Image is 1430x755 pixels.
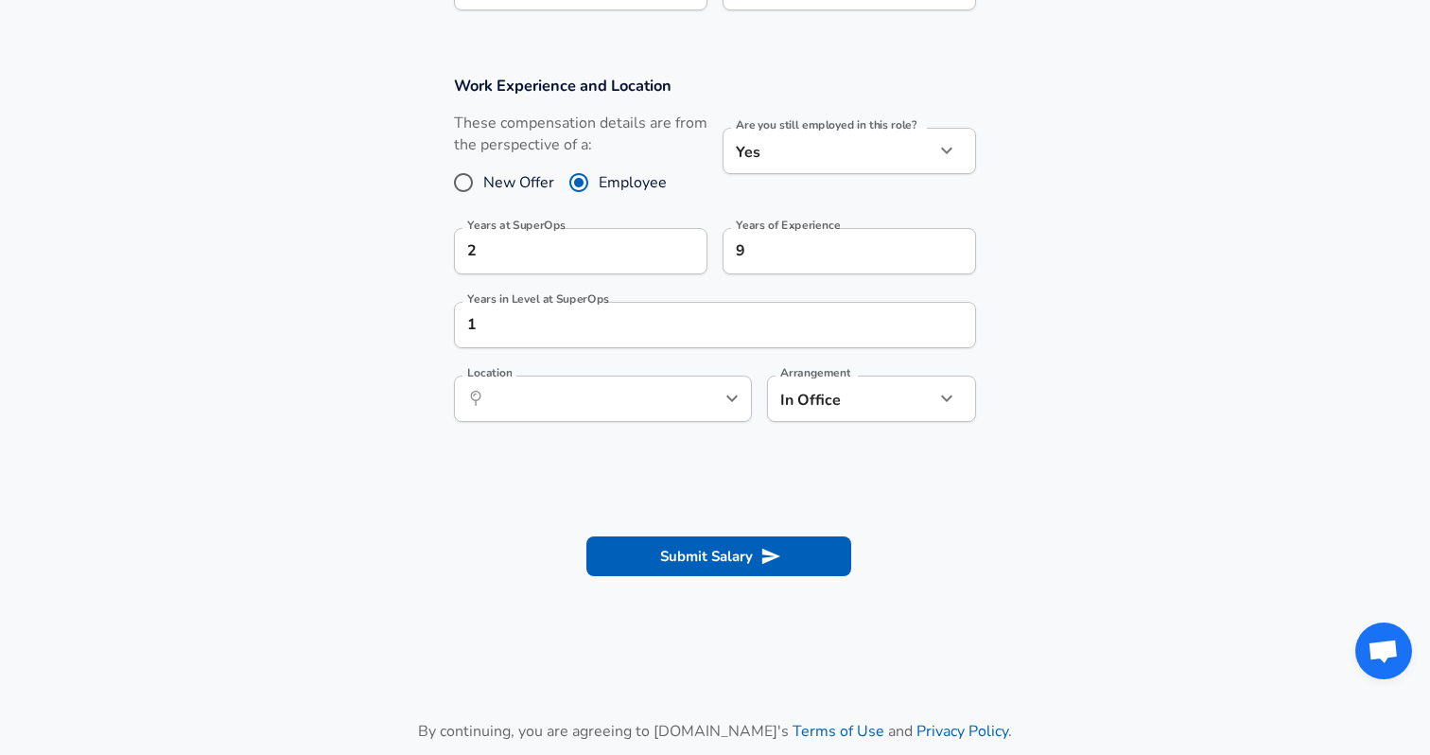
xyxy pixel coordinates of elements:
label: Arrangement [780,367,850,378]
label: These compensation details are from the perspective of a: [454,113,707,156]
button: Submit Salary [586,536,851,576]
input: 0 [454,228,666,274]
div: Yes [723,128,934,174]
label: Years in Level at SuperOps [467,293,609,305]
label: Years of Experience [736,219,840,231]
a: Terms of Use [793,721,884,742]
span: New Offer [483,171,554,194]
label: Years at SuperOps [467,219,566,231]
div: Open chat [1355,623,1412,679]
h3: Work Experience and Location [454,75,976,97]
button: Open [719,385,745,412]
input: 1 [454,302,934,348]
label: Location [467,367,512,378]
input: 7 [723,228,934,274]
span: Employee [599,171,667,194]
label: Are you still employed in this role? [736,119,916,131]
div: In Office [767,376,906,422]
a: Privacy Policy [916,721,1008,742]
